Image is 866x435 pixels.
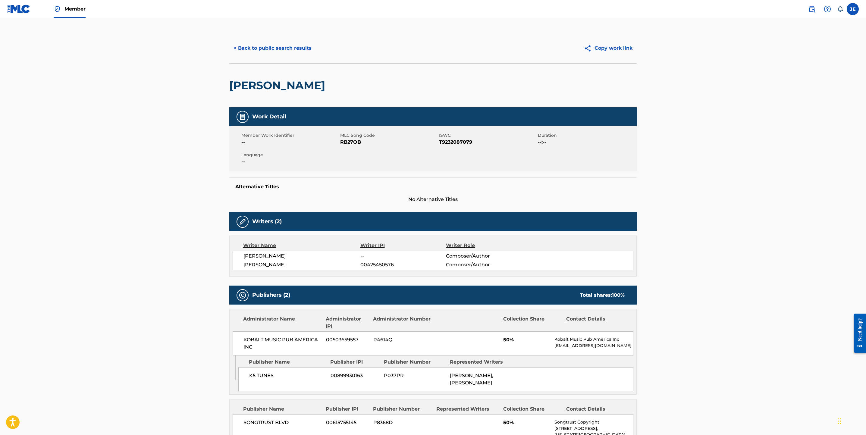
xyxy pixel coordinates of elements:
[580,292,625,299] div: Total shares:
[849,309,866,358] iframe: Resource Center
[252,218,282,225] h5: Writers (2)
[243,242,360,249] div: Writer Name
[7,5,30,13] img: MLC Logo
[326,315,369,330] div: Administrator IPI
[249,372,326,379] span: K5 TUNES
[554,419,633,425] p: Songtrust Copyright
[373,315,431,330] div: Administrator Number
[503,336,550,343] span: 50%
[243,419,322,426] span: SONGTRUST BLVD
[241,139,339,146] span: --
[612,292,625,298] span: 100 %
[384,372,445,379] span: P037PR
[331,372,379,379] span: 00899930163
[838,412,841,430] div: Drag
[326,419,369,426] span: 00615755145
[243,315,321,330] div: Administrator Name
[450,358,511,366] div: Represented Writers
[373,405,431,413] div: Publisher Number
[503,419,550,426] span: 50%
[821,3,833,15] div: Help
[239,113,246,120] img: Work Detail
[243,336,322,351] span: KOBALT MUSIC PUB AMERICA INC
[340,139,438,146] span: RB27OB
[241,132,339,139] span: Member Work Identifier
[229,79,328,92] h2: [PERSON_NAME]
[249,358,326,366] div: Publisher Name
[239,218,246,225] img: Writers
[439,132,536,139] span: ISWC
[446,261,524,268] span: Composer/Author
[235,184,631,190] h5: Alternative Titles
[439,139,536,146] span: T9232087079
[566,315,625,330] div: Contact Details
[241,158,339,165] span: --
[554,425,633,432] p: [STREET_ADDRESS],
[538,139,635,146] span: --:--
[446,252,524,260] span: Composer/Author
[836,406,866,435] iframe: Chat Widget
[554,343,633,349] p: [EMAIL_ADDRESS][DOMAIN_NAME]
[580,41,637,56] button: Copy work link
[241,152,339,158] span: Language
[54,5,61,13] img: Top Rightsholder
[229,196,637,203] span: No Alternative Titles
[806,3,818,15] a: Public Search
[252,292,290,299] h5: Publishers (2)
[360,252,446,260] span: --
[243,405,321,413] div: Publisher Name
[239,292,246,299] img: Publishers
[837,6,843,12] div: Notifications
[252,113,286,120] h5: Work Detail
[566,405,625,413] div: Contact Details
[229,41,316,56] button: < Back to public search results
[373,419,432,426] span: P8368D
[503,405,562,413] div: Collection Share
[450,373,493,386] span: [PERSON_NAME], [PERSON_NAME]
[373,336,432,343] span: P4614Q
[538,132,635,139] span: Duration
[808,5,815,13] img: search
[326,336,369,343] span: 00503659557
[436,405,499,413] div: Represented Writers
[847,3,859,15] div: User Menu
[360,242,446,249] div: Writer IPI
[554,336,633,343] p: Kobalt Music Pub America Inc
[360,261,446,268] span: 00425450576
[64,5,86,12] span: Member
[330,358,379,366] div: Publisher IPI
[340,132,438,139] span: MLC Song Code
[584,45,595,52] img: Copy work link
[243,252,360,260] span: [PERSON_NAME]
[503,315,562,330] div: Collection Share
[824,5,831,13] img: help
[446,242,524,249] div: Writer Role
[243,261,360,268] span: [PERSON_NAME]
[384,358,445,366] div: Publisher Number
[326,405,369,413] div: Publisher IPI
